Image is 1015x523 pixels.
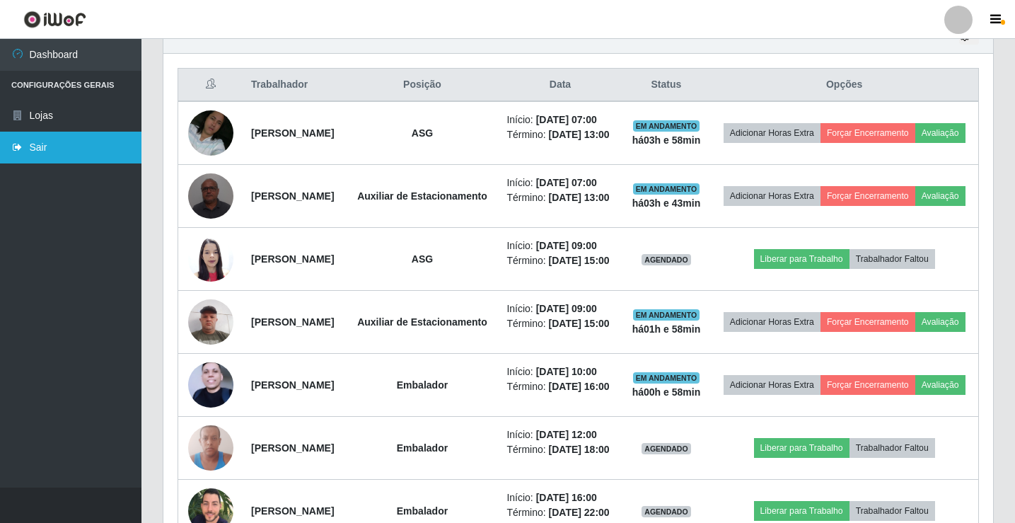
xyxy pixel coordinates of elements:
strong: [PERSON_NAME] [251,253,334,265]
img: 1725903648541.jpeg [188,93,233,173]
strong: Embalador [397,379,448,391]
span: EM ANDAMENTO [633,183,700,195]
time: [DATE] 09:00 [536,240,597,251]
strong: Auxiliar de Estacionamento [357,190,487,202]
li: Início: [506,113,613,127]
button: Avaliação [915,312,965,332]
button: Avaliação [915,186,965,206]
img: 1709375112510.jpeg [188,292,233,352]
strong: há 00 h e 58 min [632,386,701,398]
li: Término: [506,127,613,142]
time: [DATE] 09:00 [536,303,597,314]
time: [DATE] 16:00 [549,381,610,392]
span: AGENDADO [642,443,691,454]
li: Início: [506,238,613,253]
th: Data [498,69,622,102]
th: Status [622,69,711,102]
button: Adicionar Horas Extra [724,312,820,332]
span: AGENDADO [642,254,691,265]
strong: há 03 h e 43 min [632,197,701,209]
time: [DATE] 22:00 [549,507,610,518]
time: [DATE] 12:00 [536,429,597,440]
img: 1696633229263.jpeg [188,166,233,226]
li: Início: [506,490,613,505]
strong: [PERSON_NAME] [251,316,334,328]
button: Avaliação [915,123,965,143]
li: Início: [506,427,613,442]
button: Forçar Encerramento [820,123,915,143]
button: Forçar Encerramento [820,186,915,206]
img: CoreUI Logo [23,11,86,28]
span: EM ANDAMENTO [633,309,700,321]
th: Opções [710,69,978,102]
th: Trabalhador [243,69,346,102]
time: [DATE] 18:00 [549,444,610,455]
strong: ASG [412,253,433,265]
img: 1677584199687.jpeg [188,418,233,478]
strong: há 03 h e 58 min [632,134,701,146]
th: Posição [347,69,499,102]
button: Trabalhador Faltou [849,438,935,458]
time: [DATE] 15:00 [549,255,610,266]
button: Adicionar Horas Extra [724,186,820,206]
strong: Embalador [397,505,448,517]
strong: ASG [412,127,433,139]
button: Liberar para Trabalho [754,438,849,458]
button: Avaliação [915,375,965,395]
li: Término: [506,379,613,394]
img: 1732967695446.jpeg [188,229,233,289]
span: EM ANDAMENTO [633,372,700,384]
time: [DATE] 07:00 [536,114,597,125]
span: EM ANDAMENTO [633,120,700,132]
time: [DATE] 07:00 [536,177,597,188]
li: Término: [506,505,613,520]
button: Trabalhador Faltou [849,501,935,521]
li: Início: [506,364,613,379]
button: Adicionar Horas Extra [724,375,820,395]
li: Término: [506,253,613,268]
strong: [PERSON_NAME] [251,379,334,391]
time: [DATE] 13:00 [549,129,610,140]
button: Trabalhador Faltou [849,249,935,269]
time: [DATE] 10:00 [536,366,597,377]
button: Liberar para Trabalho [754,501,849,521]
time: [DATE] 16:00 [536,492,597,503]
time: [DATE] 15:00 [549,318,610,329]
li: Término: [506,190,613,205]
strong: Embalador [397,442,448,454]
button: Forçar Encerramento [820,375,915,395]
strong: [PERSON_NAME] [251,442,334,454]
strong: [PERSON_NAME] [251,127,334,139]
img: 1706546677123.jpeg [188,355,233,415]
button: Forçar Encerramento [820,312,915,332]
li: Término: [506,316,613,331]
strong: Auxiliar de Estacionamento [357,316,487,328]
span: AGENDADO [642,506,691,517]
time: [DATE] 13:00 [549,192,610,203]
strong: [PERSON_NAME] [251,505,334,517]
strong: há 01 h e 58 min [632,323,701,335]
strong: [PERSON_NAME] [251,190,334,202]
li: Início: [506,176,613,190]
button: Liberar para Trabalho [754,249,849,269]
li: Início: [506,301,613,316]
button: Adicionar Horas Extra [724,123,820,143]
li: Término: [506,442,613,457]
